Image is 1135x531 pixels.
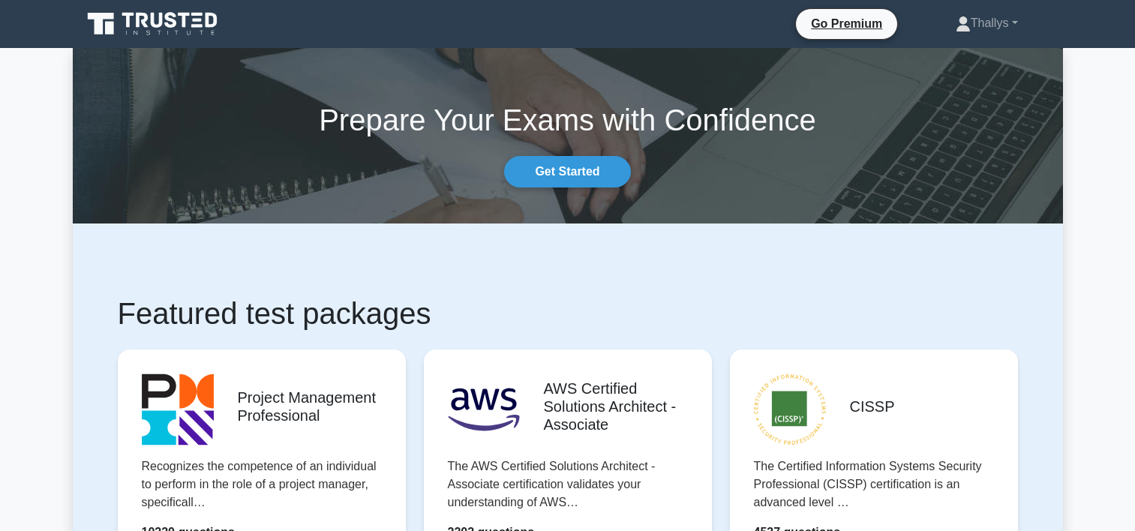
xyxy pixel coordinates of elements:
font: Thallys [971,16,1009,29]
a: Get Started [504,156,630,187]
h1: Featured test packages [118,295,1018,331]
a: Go Premium [802,14,891,33]
h1: Prepare Your Exams with Confidence [73,102,1063,138]
a: Thallys [920,8,1054,38]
